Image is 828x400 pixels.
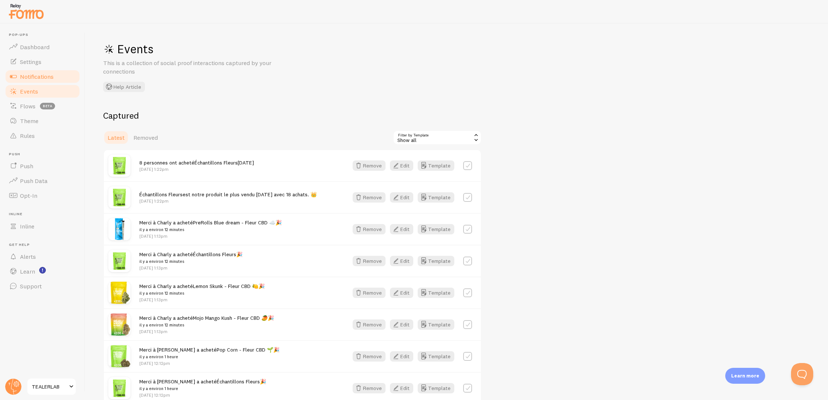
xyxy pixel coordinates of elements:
p: [DATE] 1:13pm [139,265,242,271]
span: Merci à Charly a acheté 🎉 [139,219,282,233]
span: Learn [20,268,35,275]
button: Remove [353,383,386,393]
a: Support [4,279,81,294]
p: This is a collection of social proof interactions captured by your connections [103,59,281,76]
span: Latest [108,134,125,141]
a: Push [4,159,81,173]
button: Remove [353,288,386,298]
a: Edit [390,192,418,203]
a: Rules [4,128,81,143]
a: Edit [390,224,418,234]
a: Échantillons Fleurs [139,191,183,198]
button: Edit [390,224,413,234]
button: Edit [390,160,413,171]
span: Settings [20,58,41,65]
svg: <p>Watch New Feature Tutorials!</p> [39,267,46,274]
span: Inline [20,223,34,230]
span: Merci à Charly a acheté 🎉 [139,315,274,328]
p: [DATE] 1:13pm [139,296,265,303]
p: Learn more [731,372,759,379]
button: Template [418,224,454,234]
a: Mojo Mango Kush - Fleur CBD 🥭 [193,315,268,321]
p: [DATE] 1:13pm [139,328,274,335]
button: Template [418,288,454,298]
button: Edit [390,383,413,393]
span: Dashboard [20,43,50,51]
span: est notre produit le plus vendu [DATE] avec 18 achats. 👑 [139,191,317,198]
button: Template [418,351,454,362]
img: fomo-relay-logo-orange.svg [8,2,45,21]
a: TEALERLAB [27,378,77,396]
div: Learn more [725,368,765,384]
a: Lemon Skunk - Fleur CBD 🍋 [193,283,258,289]
span: Alerts [20,253,36,260]
button: Template [418,383,454,393]
button: Remove [353,319,386,330]
span: Opt-In [20,192,37,199]
a: Push Data [4,173,81,188]
span: Get Help [9,243,81,247]
a: Edit [390,351,418,362]
a: Theme [4,113,81,128]
a: Edit [390,256,418,266]
img: Tealerlab-PrerollBueDream_0faed8de-7e53-4393-ba8c-5e0d104a77fc_small.png [108,218,130,240]
span: Push [20,162,33,170]
span: beta [40,103,55,109]
p: [DATE] 12:12pm [139,392,266,398]
span: Flows [20,102,35,110]
img: Tealerlab-Echantillonfleur.webp [108,155,130,177]
img: Tealerlab-Echantillonfleur.webp [108,250,130,272]
iframe: Help Scout Beacon - Open [791,363,813,385]
button: Remove [353,160,386,171]
span: Merci à [PERSON_NAME] a acheté 🎉 [139,346,279,360]
p: [DATE] 1:13pm [139,233,282,239]
button: Edit [390,192,413,203]
button: Template [418,192,454,203]
button: Remove [353,351,386,362]
p: [DATE] 12:12pm [139,360,279,366]
p: [DATE] 1:22pm [139,166,254,172]
a: Edit [390,288,418,298]
span: Push [9,152,81,157]
span: Push Data [20,177,48,184]
button: Template [418,319,454,330]
img: Tealerlab-Echantillonfleur.webp [108,377,130,399]
a: PreRolls Blue dream - Fleur CBD ☁️ [193,219,275,226]
button: Help Article [103,82,145,92]
span: Merci à Charly a acheté 🎉 [139,283,265,296]
small: il y a environ 12 minutes [139,226,282,233]
a: Alerts [4,249,81,264]
p: [DATE] 1:22pm [139,198,317,204]
img: Tealerlab-Echantillonfleur.webp [108,186,130,209]
a: Échantillons Fleurs [194,159,238,166]
a: Edit [390,160,418,171]
a: Échantillons Fleurs [193,251,236,258]
a: Settings [4,54,81,69]
span: Merci à Charly a acheté 🎉 [139,251,242,265]
span: Rules [20,132,35,139]
span: Removed [133,134,158,141]
img: TEALERLAB_-MOJOMANGO2.0_shopi_5ccffef3-739e-4b5c-a5d4-84b5b204ab55_small.png [108,313,130,336]
button: Template [418,256,454,266]
small: il y a environ 12 minutes [139,258,242,265]
a: Échantillons Fleurs [217,378,260,385]
span: 8 personnes ont acheté [DATE] [139,159,254,166]
button: Template [418,160,454,171]
div: Show all [393,130,482,145]
a: Opt-In [4,188,81,203]
img: TEALERLAB_-POPCORNINDOORCBD_shopi_90e35206-a801-4fcf-be58-b764319c082d_small.png [108,345,130,367]
h2: Captured [103,110,482,121]
a: Inline [4,219,81,234]
small: il y a environ 12 minutes [139,322,274,328]
small: il y a environ 1 heure [139,353,279,360]
img: TEALERLAB_-LEMONSKUNKCBD_shopi_23d67b06-4544-4bd9-bc79-fff0ac623a29_small.png [108,282,130,304]
a: Dashboard [4,40,81,54]
a: Latest [103,130,129,145]
button: Edit [390,351,413,362]
h1: Events [103,41,325,57]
